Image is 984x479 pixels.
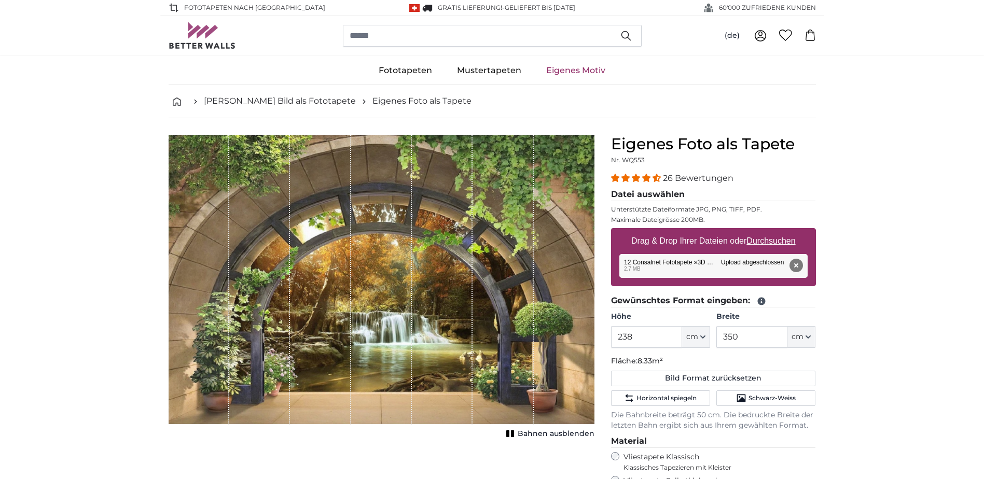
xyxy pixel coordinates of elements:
[682,326,710,348] button: cm
[611,390,710,406] button: Horizontal spiegeln
[636,394,697,402] span: Horizontal spiegeln
[169,22,236,49] img: Betterwalls
[372,95,472,107] a: Eigenes Foto als Tapete
[502,4,575,11] span: -
[438,4,502,11] span: GRATIS Lieferung!
[623,452,807,472] label: Vliestapete Klassisch
[637,356,663,365] span: 8.33m²
[505,4,575,11] span: Geliefert bis [DATE]
[627,231,800,251] label: Drag & Drop Ihrer Dateien oder
[787,326,815,348] button: cm
[169,135,594,441] div: 1 of 1
[746,236,795,245] u: Durchsuchen
[611,435,816,448] legend: Material
[719,3,816,12] span: 60'000 ZUFRIEDENE KUNDEN
[611,216,816,224] p: Maximale Dateigrösse 200MB.
[663,173,733,183] span: 26 Bewertungen
[611,410,816,431] p: Die Bahnbreite beträgt 50 cm. Die bedruckte Breite der letzten Bahn ergibt sich aus Ihrem gewählt...
[534,57,618,84] a: Eigenes Motiv
[503,427,594,441] button: Bahnen ausblenden
[749,394,796,402] span: Schwarz-Weiss
[611,356,816,367] p: Fläche:
[366,57,445,84] a: Fototapeten
[518,429,594,439] span: Bahnen ausblenden
[611,371,816,386] button: Bild Format zurücksetzen
[611,312,710,322] label: Höhe
[611,173,663,183] span: 4.54 stars
[445,57,534,84] a: Mustertapeten
[623,463,807,472] span: Klassisches Tapezieren mit Kleister
[716,26,748,45] button: (de)
[716,390,815,406] button: Schwarz-Weiss
[184,3,325,12] span: Fototapeten nach [GEOGRAPHIC_DATA]
[204,95,356,107] a: [PERSON_NAME] Bild als Fototapete
[686,332,698,342] span: cm
[611,156,645,164] span: Nr. WQ553
[716,312,815,322] label: Breite
[611,135,816,153] h1: Eigenes Foto als Tapete
[169,84,816,118] nav: breadcrumbs
[611,294,816,307] legend: Gewünschtes Format eingeben:
[611,205,816,214] p: Unterstützte Dateiformate JPG, PNG, TIFF, PDF.
[611,188,816,201] legend: Datei auswählen
[792,332,803,342] span: cm
[409,4,420,12] img: Schweiz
